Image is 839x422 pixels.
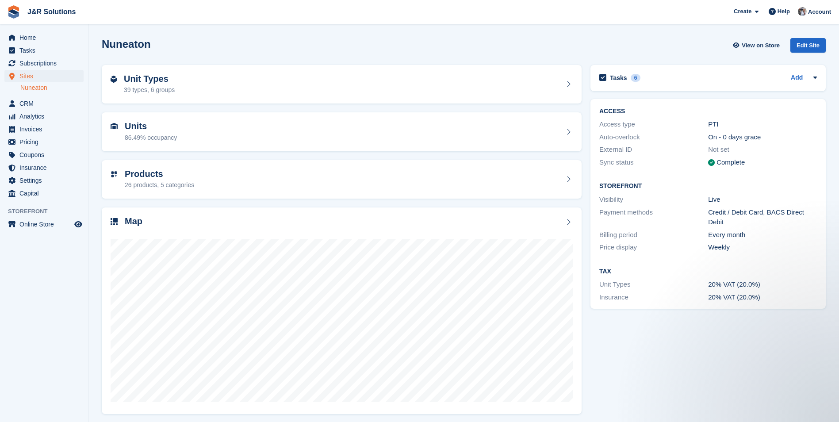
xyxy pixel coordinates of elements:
[790,38,826,53] div: Edit Site
[631,74,641,82] div: 6
[708,292,817,303] div: 20% VAT (20.0%)
[8,207,88,216] span: Storefront
[4,97,84,110] a: menu
[19,187,73,199] span: Capital
[4,218,84,230] a: menu
[599,242,708,253] div: Price display
[798,7,807,16] img: Steve Revell
[125,169,194,179] h2: Products
[599,195,708,205] div: Visibility
[734,7,751,16] span: Create
[4,136,84,148] a: menu
[708,207,817,227] div: Credit / Debit Card, BACS Direct Debit
[125,180,194,190] div: 26 products, 5 categories
[708,132,817,142] div: On - 0 days grace
[19,149,73,161] span: Coupons
[4,31,84,44] a: menu
[610,74,627,82] h2: Tasks
[19,110,73,123] span: Analytics
[111,171,118,178] img: custom-product-icn-752c56ca05d30b4aa98f6f15887a0e09747e85b44ffffa43cff429088544963d.svg
[708,195,817,205] div: Live
[19,31,73,44] span: Home
[4,110,84,123] a: menu
[102,65,582,104] a: Unit Types 39 types, 6 groups
[708,119,817,130] div: PTI
[599,280,708,290] div: Unit Types
[4,149,84,161] a: menu
[7,5,20,19] img: stora-icon-8386f47178a22dfd0bd8f6a31ec36ba5ce8667c1dd55bd0f319d3a0aa187defe.svg
[19,136,73,148] span: Pricing
[708,242,817,253] div: Weekly
[599,207,708,227] div: Payment methods
[102,207,582,414] a: Map
[4,123,84,135] a: menu
[742,41,780,50] span: View on Store
[716,157,745,168] div: Complete
[790,38,826,56] a: Edit Site
[111,76,117,83] img: unit-type-icn-2b2737a686de81e16bb02015468b77c625bbabd49415b5ef34ead5e3b44a266d.svg
[19,57,73,69] span: Subscriptions
[791,73,803,83] a: Add
[102,112,582,151] a: Units 86.49% occupancy
[19,44,73,57] span: Tasks
[124,85,175,95] div: 39 types, 6 groups
[19,123,73,135] span: Invoices
[111,218,118,225] img: map-icn-33ee37083ee616e46c38cad1a60f524a97daa1e2b2c8c0bc3eb3415660979fc1.svg
[4,161,84,174] a: menu
[124,74,175,84] h2: Unit Types
[708,230,817,240] div: Every month
[4,44,84,57] a: menu
[599,157,708,168] div: Sync status
[19,161,73,174] span: Insurance
[778,7,790,16] span: Help
[4,57,84,69] a: menu
[19,174,73,187] span: Settings
[599,132,708,142] div: Auto-overlock
[599,292,708,303] div: Insurance
[599,119,708,130] div: Access type
[19,97,73,110] span: CRM
[732,38,783,53] a: View on Store
[111,123,118,129] img: unit-icn-7be61d7bf1b0ce9d3e12c5938cc71ed9869f7b940bace4675aadf7bd6d80202e.svg
[24,4,79,19] a: J&R Solutions
[599,230,708,240] div: Billing period
[73,219,84,230] a: Preview store
[19,218,73,230] span: Online Store
[20,84,84,92] a: Nuneaton
[4,70,84,82] a: menu
[102,160,582,199] a: Products 26 products, 5 categories
[4,187,84,199] a: menu
[125,216,142,226] h2: Map
[599,268,817,275] h2: Tax
[599,108,817,115] h2: ACCESS
[4,174,84,187] a: menu
[808,8,831,16] span: Account
[708,145,817,155] div: Not set
[102,38,151,50] h2: Nuneaton
[125,133,177,142] div: 86.49% occupancy
[125,121,177,131] h2: Units
[19,70,73,82] span: Sites
[599,145,708,155] div: External ID
[599,183,817,190] h2: Storefront
[708,280,817,290] div: 20% VAT (20.0%)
